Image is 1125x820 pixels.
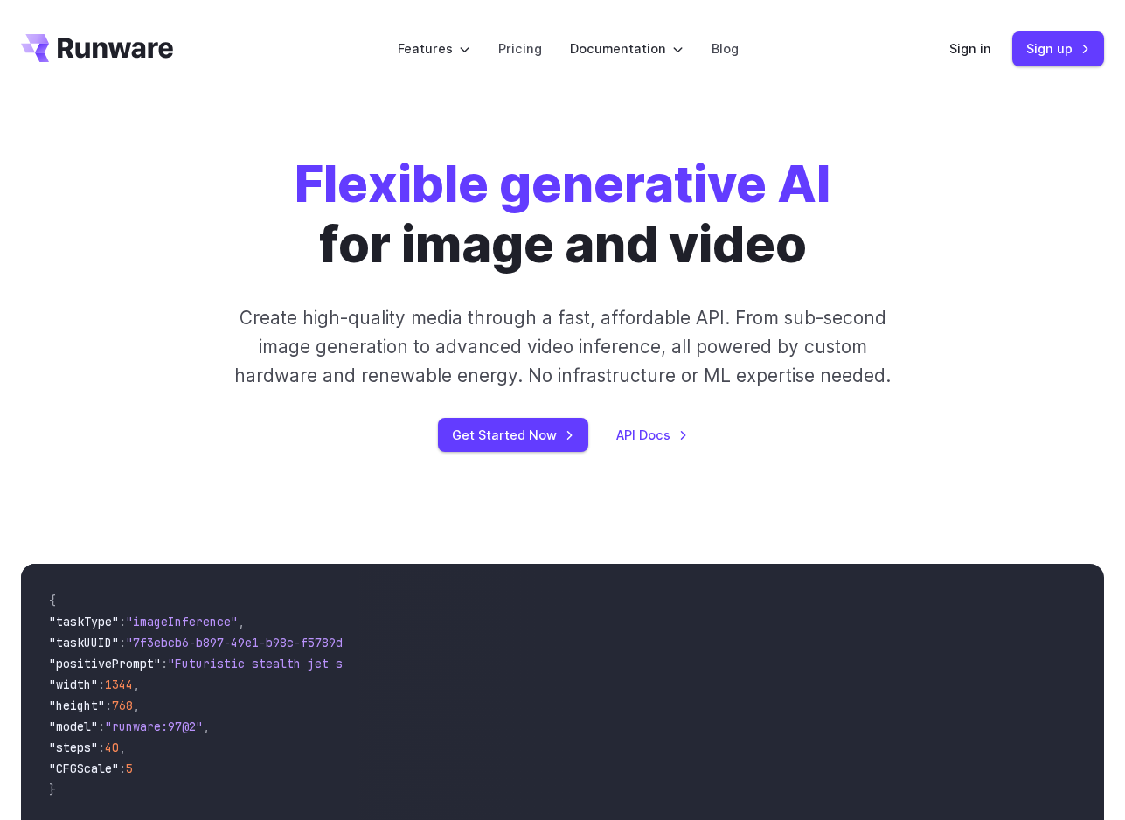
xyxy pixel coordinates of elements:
span: : [119,614,126,629]
a: Sign in [949,38,991,59]
span: "height" [49,698,105,713]
span: : [98,719,105,734]
span: , [133,677,140,692]
span: "model" [49,719,98,734]
span: "taskUUID" [49,635,119,650]
span: "runware:97@2" [105,719,203,734]
a: Pricing [498,38,542,59]
span: , [203,719,210,734]
span: "Futuristic stealth jet streaking through a neon-lit cityscape with glowing purple exhaust" [168,656,804,671]
span: "imageInference" [126,614,238,629]
a: Go to / [21,34,173,62]
p: Create high-quality media through a fast, affordable API. From sub-second image generation to adv... [216,303,909,391]
label: Documentation [570,38,684,59]
span: { [49,593,56,608]
label: Features [398,38,470,59]
span: "taskType" [49,614,119,629]
span: "positivePrompt" [49,656,161,671]
a: Get Started Now [438,418,588,452]
span: } [49,782,56,797]
span: 5 [126,761,133,776]
strong: Flexible generative AI [295,153,830,214]
span: 1344 [105,677,133,692]
span: 40 [105,740,119,755]
span: "7f3ebcb6-b897-49e1-b98c-f5789d2d40d7" [126,635,392,650]
a: API Docs [616,425,688,445]
h1: for image and video [295,154,830,275]
span: : [98,740,105,755]
span: : [161,656,168,671]
span: "steps" [49,740,98,755]
a: Blog [712,38,739,59]
span: , [133,698,140,713]
a: Sign up [1012,31,1104,66]
span: : [119,635,126,650]
span: : [105,698,112,713]
span: , [238,614,245,629]
span: , [119,740,126,755]
span: : [119,761,126,776]
span: "width" [49,677,98,692]
span: : [98,677,105,692]
span: "CFGScale" [49,761,119,776]
span: 768 [112,698,133,713]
